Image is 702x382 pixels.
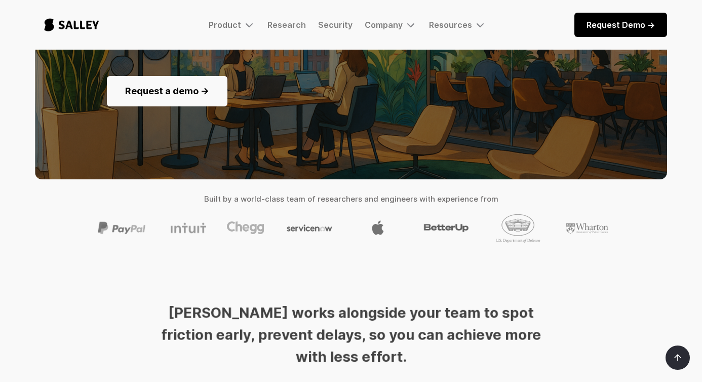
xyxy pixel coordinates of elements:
[35,192,667,207] h4: Built by a world-class team of researchers and engineers with experience from
[209,20,241,30] div: Product
[574,13,667,37] a: Request Demo ->
[107,76,227,106] a: Request a demo ->
[365,20,403,30] div: Company
[267,20,306,30] a: Research
[161,304,541,365] strong: [PERSON_NAME] works alongside your team to spot friction early, prevent delays, so you can achiev...
[209,19,255,31] div: Product
[318,20,353,30] a: Security
[429,20,472,30] div: Resources
[365,19,417,31] div: Company
[35,8,108,42] a: home
[429,19,486,31] div: Resources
